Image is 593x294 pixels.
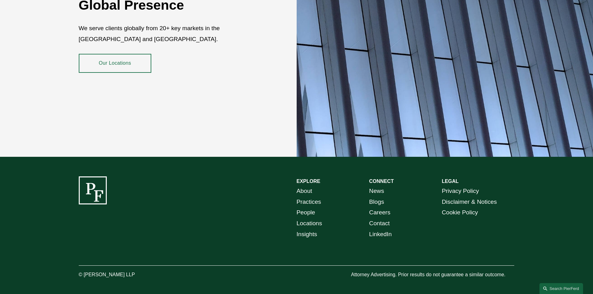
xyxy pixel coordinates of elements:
[297,207,315,218] a: People
[442,207,478,218] a: Cookie Policy
[369,179,394,184] strong: CONNECT
[79,23,260,44] p: We serve clients globally from 20+ key markets in the [GEOGRAPHIC_DATA] and [GEOGRAPHIC_DATA].
[369,218,390,229] a: Contact
[297,218,322,229] a: Locations
[297,186,312,197] a: About
[369,186,384,197] a: News
[79,270,170,279] p: © [PERSON_NAME] LLP
[369,207,390,218] a: Careers
[539,283,583,294] a: Search this site
[369,229,392,240] a: LinkedIn
[442,179,459,184] strong: LEGAL
[369,197,384,208] a: Blogs
[442,186,479,197] a: Privacy Policy
[442,197,497,208] a: Disclaimer & Notices
[297,229,317,240] a: Insights
[79,54,151,72] a: Our Locations
[297,197,321,208] a: Practices
[351,270,514,279] p: Attorney Advertising. Prior results do not guarantee a similar outcome.
[297,179,320,184] strong: EXPLORE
